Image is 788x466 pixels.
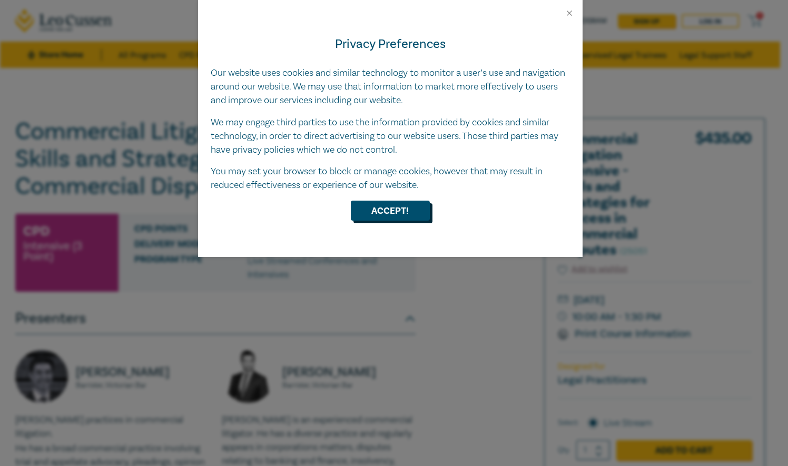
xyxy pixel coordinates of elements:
p: We may engage third parties to use the information provided by cookies and similar technology, in... [211,116,570,157]
h4: Privacy Preferences [211,35,570,54]
p: You may set your browser to block or manage cookies, however that may result in reduced effective... [211,165,570,192]
button: Close [565,8,574,18]
p: Our website uses cookies and similar technology to monitor a user’s use and navigation around our... [211,66,570,107]
button: Accept! [351,201,430,221]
